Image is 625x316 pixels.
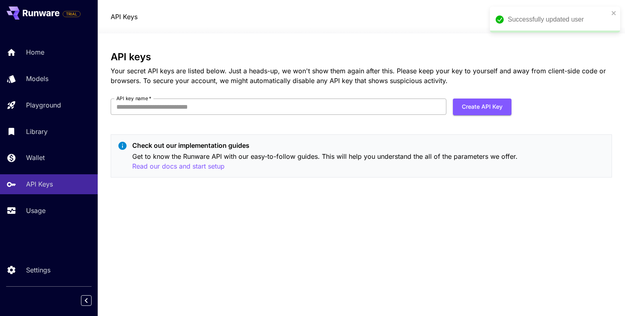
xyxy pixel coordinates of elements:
[111,12,138,22] a: API Keys
[63,11,80,17] span: TRIAL
[81,295,92,306] button: Collapse sidebar
[26,47,44,57] p: Home
[87,293,98,308] div: Collapse sidebar
[111,66,612,86] p: Your secret API keys are listed below. Just a heads-up, we won't show them again after this. Plea...
[611,10,617,16] button: close
[26,179,53,189] p: API Keys
[63,9,81,19] span: Add your payment card to enable full platform functionality.
[26,74,48,83] p: Models
[26,206,46,215] p: Usage
[508,15,609,24] div: Successfully updated user
[116,95,151,102] label: API key name
[26,265,50,275] p: Settings
[132,140,605,150] p: Check out our implementation guides
[26,100,61,110] p: Playground
[111,51,612,63] h3: API keys
[132,151,605,171] p: Get to know the Runware API with our easy-to-follow guides. This will help you understand the all...
[132,161,225,171] button: Read our docs and start setup
[111,12,138,22] nav: breadcrumb
[453,99,511,115] button: Create API Key
[26,127,48,136] p: Library
[26,153,45,162] p: Wallet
